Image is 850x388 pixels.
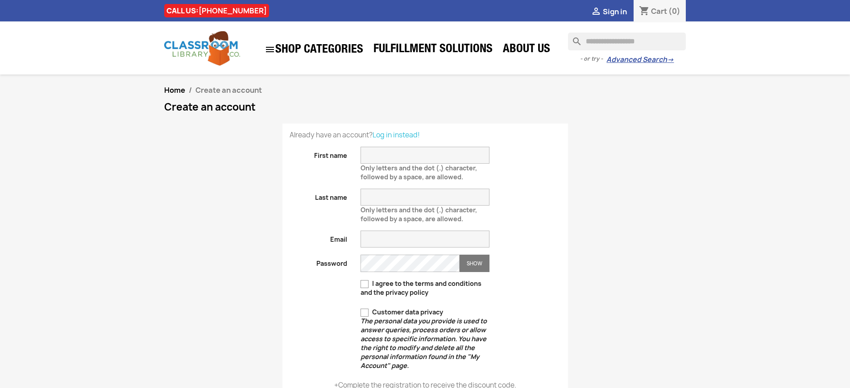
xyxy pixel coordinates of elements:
label: Email [283,231,354,244]
label: Customer data privacy [361,308,489,370]
span: → [667,55,674,64]
input: Search [568,33,686,50]
i:  [591,7,601,17]
button: Show [460,255,489,272]
span: Only letters and the dot (.) character, followed by a space, are allowed. [361,202,477,223]
i: search [568,33,579,43]
em: The personal data you provide is used to answer queries, process orders or allow access to specif... [361,317,487,370]
a: Fulfillment Solutions [369,41,497,59]
img: Classroom Library Company [164,31,240,66]
span: Sign in [603,7,627,17]
a: [PHONE_NUMBER] [199,6,267,16]
span: (0) [668,6,680,16]
input: Password input [361,255,460,272]
a: Log in instead! [373,130,420,140]
span: Only letters and the dot (.) character, followed by a space, are allowed. [361,160,477,181]
label: First name [283,147,354,160]
h1: Create an account [164,102,686,112]
a: Home [164,85,185,95]
div: CALL US: [164,4,269,17]
a:  Sign in [591,7,627,17]
label: I agree to the terms and conditions and the privacy policy [361,279,489,297]
a: SHOP CATEGORIES [260,40,368,59]
label: Password [283,255,354,268]
a: About Us [498,41,555,59]
p: Already have an account? [290,131,561,140]
a: Advanced Search→ [606,55,674,64]
label: Last name [283,189,354,202]
span: - or try - [580,54,606,63]
i:  [265,44,275,55]
i: shopping_cart [639,6,650,17]
span: Create an account [195,85,262,95]
span: Cart [651,6,667,16]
